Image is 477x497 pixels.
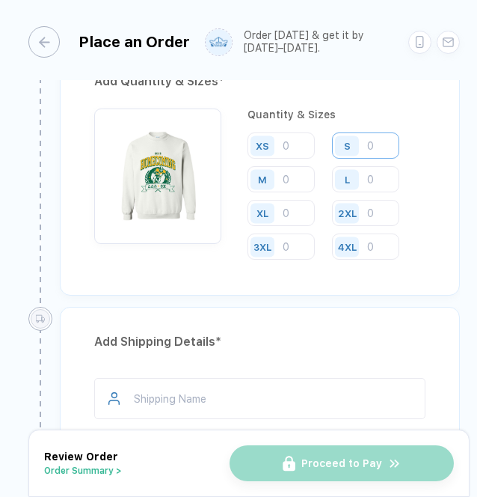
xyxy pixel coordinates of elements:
div: Order [DATE] & get it by [DATE]–[DATE]. [244,29,386,55]
div: 4XL [338,241,357,252]
img: 7f372f71-e1ba-40ee-85cd-28c7fed9c8dc_nt_front_1755612170994.jpg [102,116,214,228]
img: user profile [206,29,232,55]
div: M [258,174,267,185]
div: Add Quantity & Sizes [94,70,425,94]
div: 2XL [338,207,357,219]
div: L [345,174,350,185]
span: Review Order [44,451,118,463]
div: 3XL [253,241,271,252]
button: Order Summary > [44,466,122,476]
div: Quantity & Sizes [247,109,425,121]
div: S [344,140,351,151]
div: Place an Order [79,33,190,51]
div: Add Shipping Details [94,330,425,354]
div: XL [256,207,268,219]
div: XS [256,140,269,151]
